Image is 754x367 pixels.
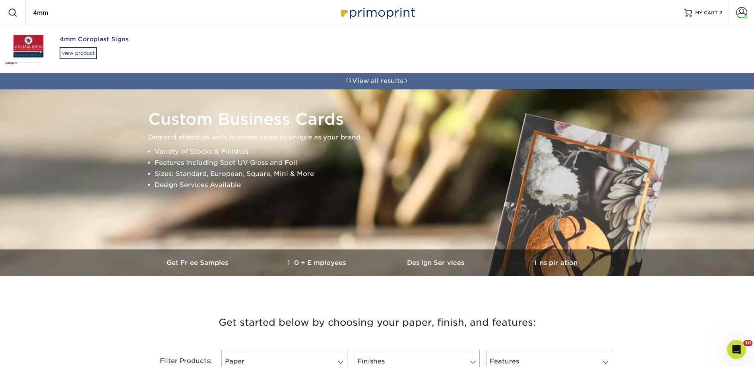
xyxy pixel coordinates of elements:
li: Design Services Available [155,180,613,191]
li: Features Including Spot UV Gloss and Foil [155,157,613,168]
iframe: Google Customer Reviews [2,343,68,364]
h3: Design Services [377,259,496,267]
span: MY CART [695,10,718,16]
h3: Get Free Samples [139,259,258,267]
a: 10+ Employees [258,249,377,276]
li: Variety of Stocks & Finishes [155,146,613,157]
h3: 10+ Employees [258,259,377,267]
img: 4mm Coroplast Signs [5,33,52,65]
h3: Inspiration [496,259,616,267]
img: Primoprint [337,4,417,21]
a: Get Free Samples [139,249,258,276]
span: 10 [743,340,752,346]
div: 4mm Coroplast Signs [60,35,242,44]
a: Design Services [377,249,496,276]
input: SEARCH PRODUCTS..... [32,8,110,17]
p: Demand attention with business cards as unique as your brand. [148,132,613,143]
h3: Get started below by choosing your paper, finish, and features: [145,305,610,340]
span: 2 [719,10,722,15]
h1: Custom Business Cards [148,110,613,129]
li: Sizes: Standard, European, Square, Mini & More [155,168,613,180]
iframe: Intercom live chat [727,340,746,359]
a: Inspiration [496,249,616,276]
div: view product [60,47,97,59]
